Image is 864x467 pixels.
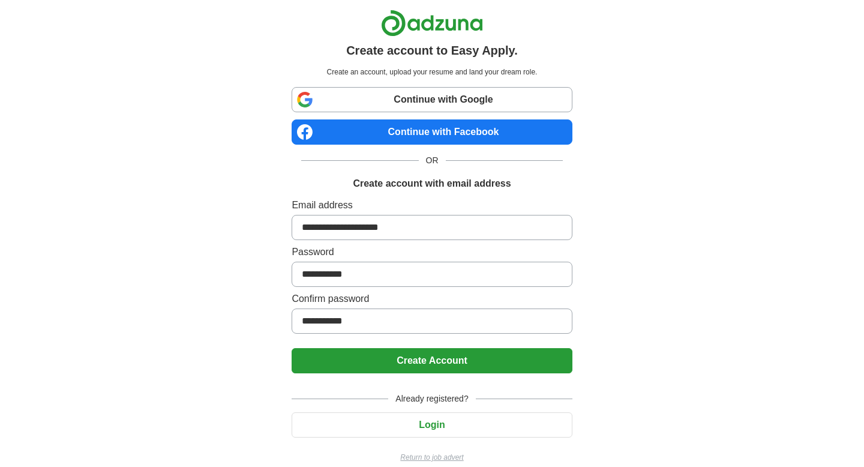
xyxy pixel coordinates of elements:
[292,87,572,112] a: Continue with Google
[292,348,572,373] button: Create Account
[292,412,572,438] button: Login
[292,119,572,145] a: Continue with Facebook
[292,420,572,430] a: Login
[419,154,446,167] span: OR
[294,67,569,77] p: Create an account, upload your resume and land your dream role.
[292,198,572,212] label: Email address
[388,393,475,405] span: Already registered?
[292,452,572,463] a: Return to job advert
[292,245,572,259] label: Password
[353,176,511,191] h1: Create account with email address
[292,292,572,306] label: Confirm password
[381,10,483,37] img: Adzuna logo
[346,41,518,59] h1: Create account to Easy Apply.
